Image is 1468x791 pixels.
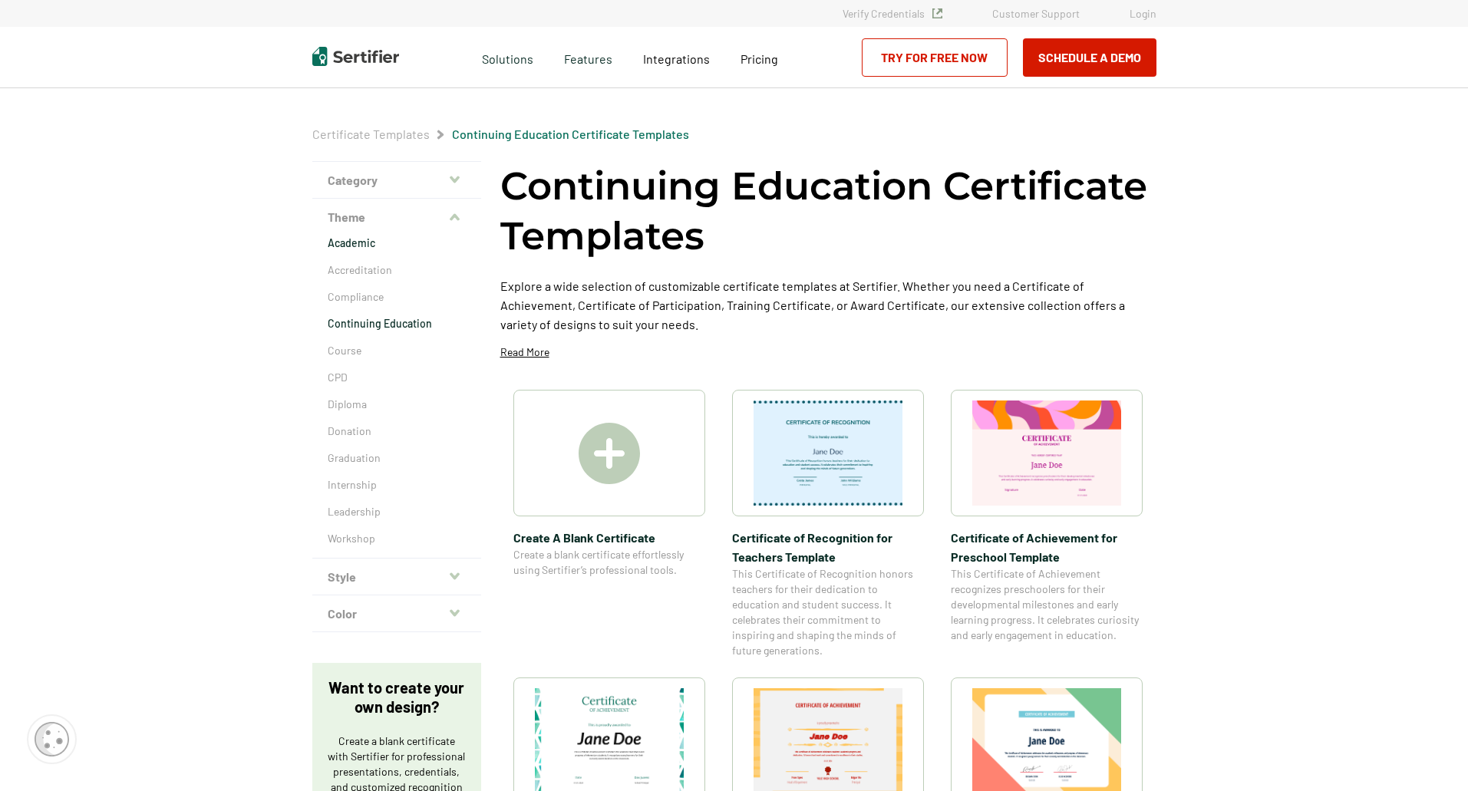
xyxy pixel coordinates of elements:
[843,7,942,20] a: Verify Credentials
[951,390,1143,658] a: Certificate of Achievement for Preschool TemplateCertificate of Achievement for Preschool Templat...
[513,528,705,547] span: Create A Blank Certificate
[328,289,466,305] a: Compliance
[312,47,399,66] img: Sertifier | Digital Credentialing Platform
[972,400,1121,506] img: Certificate of Achievement for Preschool Template
[732,390,924,658] a: Certificate of Recognition for Teachers TemplateCertificate of Recognition for Teachers TemplateT...
[452,127,689,142] span: Continuing Education Certificate Templates
[932,8,942,18] img: Verified
[951,528,1143,566] span: Certificate of Achievement for Preschool Template
[951,566,1143,643] span: This Certificate of Achievement recognizes preschoolers for their developmental milestones and ea...
[328,504,466,519] a: Leadership
[1023,38,1156,77] button: Schedule a Demo
[328,236,466,251] a: Academic
[862,38,1008,77] a: Try for Free Now
[328,397,466,412] a: Diploma
[328,678,466,717] p: Want to create your own design?
[312,595,481,632] button: Color
[35,722,69,756] img: Cookie Popup Icon
[1130,7,1156,20] a: Login
[312,236,481,559] div: Theme
[643,51,710,66] span: Integrations
[312,162,481,199] button: Category
[1391,717,1468,791] iframe: Chat Widget
[500,344,549,360] p: Read More
[741,51,778,66] span: Pricing
[328,343,466,358] a: Course
[643,48,710,67] a: Integrations
[741,48,778,67] a: Pricing
[328,450,466,466] a: Graduation
[579,423,640,484] img: Create A Blank Certificate
[732,566,924,658] span: This Certificate of Recognition honors teachers for their dedication to education and student suc...
[732,528,924,566] span: Certificate of Recognition for Teachers Template
[328,531,466,546] a: Workshop
[312,127,430,141] a: Certificate Templates
[312,127,689,142] div: Breadcrumb
[328,424,466,439] a: Donation
[754,400,902,506] img: Certificate of Recognition for Teachers Template
[564,48,612,67] span: Features
[482,48,533,67] span: Solutions
[312,127,430,142] span: Certificate Templates
[452,127,689,141] a: Continuing Education Certificate Templates
[992,7,1080,20] a: Customer Support
[500,161,1156,261] h1: Continuing Education Certificate Templates
[312,559,481,595] button: Style
[328,370,466,385] a: CPD
[328,477,466,493] a: Internship
[312,199,481,236] button: Theme
[513,547,705,578] span: Create a blank certificate effortlessly using Sertifier’s professional tools.
[328,262,466,278] a: Accreditation
[500,276,1156,334] p: Explore a wide selection of customizable certificate templates at Sertifier. Whether you need a C...
[328,316,466,331] a: Continuing Education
